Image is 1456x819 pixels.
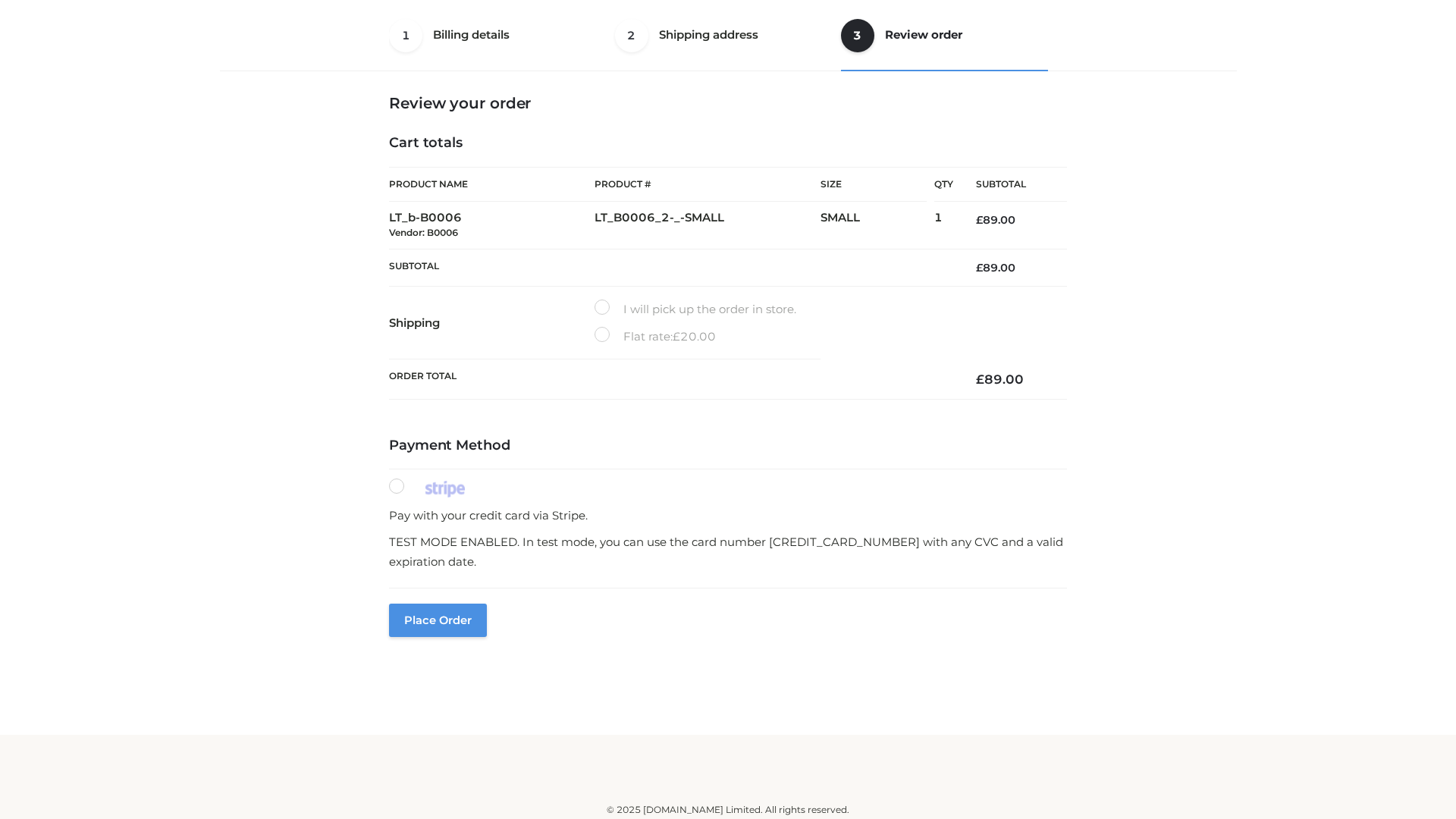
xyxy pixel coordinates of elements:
bdi: 20.00 [673,329,716,344]
p: TEST MODE ENABLED. In test mode, you can use the card number [CREDIT_CARD_NUMBER] with any CVC an... [389,532,1067,571]
td: LT_B0006_2-_-SMALL [595,202,821,249]
th: Product # [595,167,821,202]
span: £ [976,261,983,275]
div: © 2025 [DOMAIN_NAME] Limited. All rights reserved. [225,802,1231,817]
label: I will pick up the order in store. [595,300,796,319]
h3: Review your order [389,94,1067,112]
th: Shipping [389,287,595,359]
p: Pay with your credit card via Stripe. [389,506,1067,526]
th: Subtotal [389,249,953,286]
th: Subtotal [953,168,1067,202]
bdi: 89.00 [976,372,1024,387]
bdi: 89.00 [976,213,1015,227]
button: Place order [389,604,487,637]
label: Flat rate: [595,327,716,347]
h4: Payment Method [389,438,1067,454]
td: LT_b-B0006 [389,202,595,249]
th: Size [821,168,927,202]
td: 1 [934,202,953,249]
small: Vendor: B0006 [389,227,458,238]
th: Order Total [389,359,953,400]
span: £ [976,372,984,387]
h4: Cart totals [389,135,1067,152]
th: Qty [934,167,953,202]
span: £ [673,329,680,344]
td: SMALL [821,202,934,249]
bdi: 89.00 [976,261,1015,275]
span: £ [976,213,983,227]
th: Product Name [389,167,595,202]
